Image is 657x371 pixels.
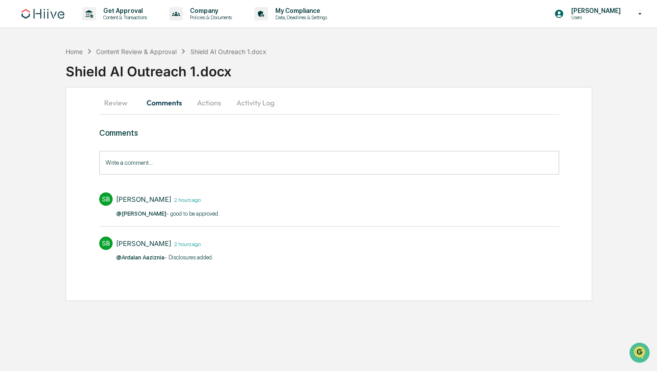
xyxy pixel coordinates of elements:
[116,253,214,262] p: - Disclosures added. ​
[21,9,64,19] img: logo
[116,195,171,204] div: [PERSON_NAME]
[30,77,113,84] div: We're available if you need us!
[171,196,201,203] time: Friday, August 29, 2025 at 12:29:31 PM PDT
[18,113,58,121] span: Preclearance
[152,71,163,82] button: Start new chat
[229,92,282,113] button: Activity Log
[66,48,83,55] div: Home
[5,126,60,142] a: 🔎Data Lookup
[9,113,16,121] div: 🖐️
[5,109,61,125] a: 🖐️Preclearance
[183,7,236,14] p: Company
[18,129,56,138] span: Data Lookup
[74,113,111,121] span: Attestations
[96,48,177,55] div: Content Review & Approval
[96,14,152,21] p: Content & Transactions
[628,342,653,366] iframe: Open customer support
[9,68,25,84] img: 1746055101610-c473b297-6a78-478c-a979-82029cc54cd1
[116,254,164,261] span: @Ardalan Aaziznia
[65,113,72,121] div: 🗄️
[9,130,16,138] div: 🔎
[99,128,559,138] h3: Comments
[61,109,114,125] a: 🗄️Attestations
[89,151,108,158] span: Pylon
[190,48,266,55] div: Shield AI Outreach 1.docx
[564,14,625,21] p: Users
[99,237,113,250] div: SB
[183,14,236,21] p: Policies & Documents
[139,92,189,113] button: Comments
[99,92,139,113] button: Review
[96,7,152,14] p: Get Approval
[189,92,229,113] button: Actions
[268,7,332,14] p: My Compliance
[116,210,166,217] span: @[PERSON_NAME]
[30,68,147,77] div: Start new chat
[66,56,657,79] div: Shield AI Outreach 1.docx
[99,92,559,113] div: secondary tabs example
[564,7,625,14] p: [PERSON_NAME]
[63,151,108,158] a: Powered byPylon
[268,14,332,21] p: Data, Deadlines & Settings
[116,239,171,248] div: [PERSON_NAME]
[9,19,163,33] p: How can we help?
[99,192,113,206] div: SB
[171,240,201,247] time: Friday, August 29, 2025 at 12:21:07 PM PDT
[116,209,220,218] p: - good to be approved. ​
